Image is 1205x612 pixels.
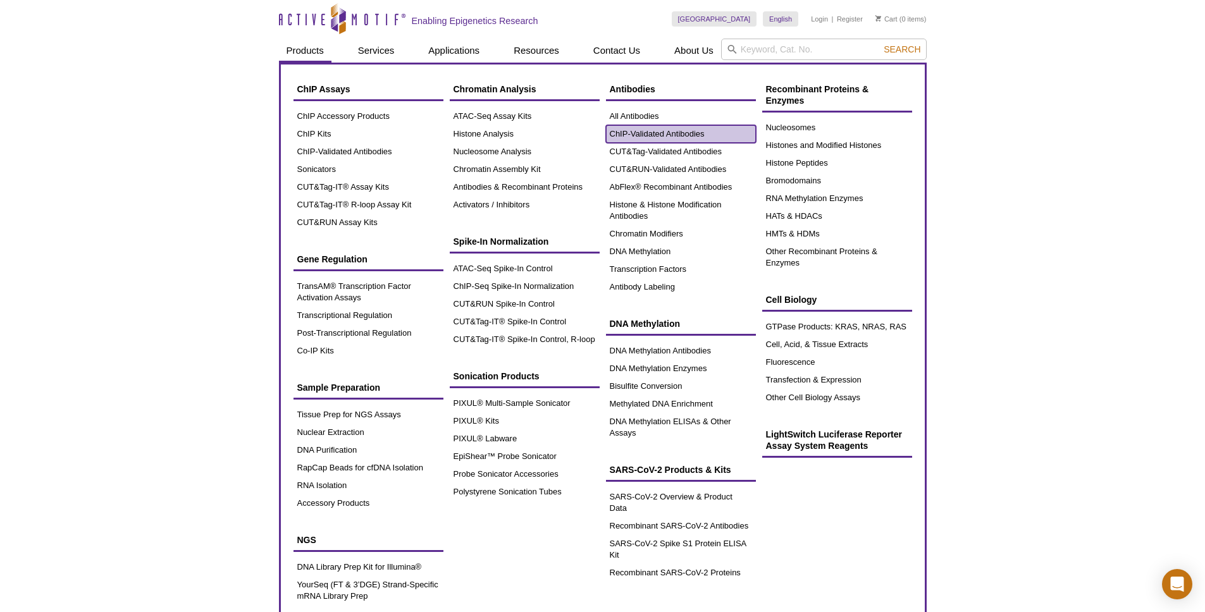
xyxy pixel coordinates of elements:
[762,225,912,243] a: HMTs & HDMs
[672,11,757,27] a: [GEOGRAPHIC_DATA]
[450,364,600,388] a: Sonication Products
[606,360,756,377] a: DNA Methylation Enzymes
[762,353,912,371] a: Fluorescence
[294,307,443,324] a: Transcriptional Regulation
[762,119,912,137] a: Nucleosomes
[450,412,600,430] a: PIXUL® Kits
[606,458,756,482] a: SARS-CoV-2 Products & Kits
[450,143,600,161] a: Nucleosome Analysis
[766,84,869,106] span: Recombinant Proteins & Enzymes
[450,448,600,465] a: EpiShear™ Probe Sonicator
[763,11,798,27] a: English
[294,558,443,576] a: DNA Library Prep Kit for Illumina®
[762,243,912,272] a: Other Recombinant Proteins & Enzymes
[450,196,600,214] a: Activators / Inhibitors
[875,15,898,23] a: Cart
[762,154,912,172] a: Histone Peptides
[294,441,443,459] a: DNA Purification
[811,15,828,23] a: Login
[606,125,756,143] a: ChIP-Validated Antibodies
[606,107,756,125] a: All Antibodies
[294,376,443,400] a: Sample Preparation
[297,382,381,393] span: Sample Preparation
[875,11,927,27] li: (0 items)
[450,161,600,178] a: Chromatin Assembly Kit
[450,229,600,254] a: Spike-In Normalization
[279,39,331,63] a: Products
[297,254,368,264] span: Gene Regulation
[450,313,600,331] a: CUT&Tag-IT® Spike-In Control
[606,278,756,296] a: Antibody Labeling
[762,336,912,353] a: Cell, Acid, & Tissue Extracts
[450,77,600,101] a: Chromatin Analysis
[450,260,600,278] a: ATAC-Seq Spike-In Control
[762,77,912,113] a: Recombinant Proteins & Enzymes
[294,196,443,214] a: CUT&Tag-IT® R-loop Assay Kit
[294,459,443,477] a: RapCap Beads for cfDNA Isolation
[297,84,350,94] span: ChIP Assays
[450,483,600,501] a: Polystyrene Sonication Tubes
[762,389,912,407] a: Other Cell Biology Assays
[294,406,443,424] a: Tissue Prep for NGS Assays
[450,395,600,412] a: PIXUL® Multi-Sample Sonicator
[294,143,443,161] a: ChIP-Validated Antibodies
[606,225,756,243] a: Chromatin Modifiers
[606,517,756,535] a: Recombinant SARS-CoV-2 Antibodies
[450,465,600,483] a: Probe Sonicator Accessories
[606,260,756,278] a: Transcription Factors
[606,535,756,564] a: SARS-CoV-2 Spike S1 Protein ELISA Kit
[610,84,655,94] span: Antibodies
[294,107,443,125] a: ChIP Accessory Products
[294,424,443,441] a: Nuclear Extraction
[610,465,731,475] span: SARS-CoV-2 Products & Kits
[294,576,443,605] a: YourSeq (FT & 3’DGE) Strand-Specific mRNA Library Prep
[880,44,924,55] button: Search
[762,422,912,458] a: LightSwitch Luciferase Reporter Assay System Reagents
[294,125,443,143] a: ChIP Kits
[606,77,756,101] a: Antibodies
[766,295,817,305] span: Cell Biology
[606,196,756,225] a: Histone & Histone Modification Antibodies
[721,39,927,60] input: Keyword, Cat. No.
[450,125,600,143] a: Histone Analysis
[350,39,402,63] a: Services
[294,494,443,512] a: Accessory Products
[450,107,600,125] a: ATAC-Seq Assay Kits
[294,77,443,101] a: ChIP Assays
[667,39,721,63] a: About Us
[606,377,756,395] a: Bisulfite Conversion
[586,39,648,63] a: Contact Us
[297,535,316,545] span: NGS
[606,488,756,517] a: SARS-CoV-2 Overview & Product Data
[837,15,863,23] a: Register
[294,214,443,231] a: CUT&RUN Assay Kits
[875,15,881,21] img: Your Cart
[294,178,443,196] a: CUT&Tag-IT® Assay Kits
[606,243,756,260] a: DNA Methylation
[294,477,443,494] a: RNA Isolation
[454,84,536,94] span: Chromatin Analysis
[606,564,756,582] a: Recombinant SARS-CoV-2 Proteins
[421,39,487,63] a: Applications
[762,318,912,336] a: GTPase Products: KRAS, NRAS, RAS
[762,207,912,225] a: HATs & HDACs
[762,137,912,154] a: Histones and Modified Histones
[450,430,600,448] a: PIXUL® Labware
[762,371,912,389] a: Transfection & Expression
[606,312,756,336] a: DNA Methylation
[454,236,549,247] span: Spike-In Normalization
[606,413,756,442] a: DNA Methylation ELISAs & Other Assays
[610,319,680,329] span: DNA Methylation
[606,143,756,161] a: CUT&Tag-Validated Antibodies
[294,161,443,178] a: Sonicators
[884,44,920,54] span: Search
[832,11,834,27] li: |
[766,429,902,451] span: LightSwitch Luciferase Reporter Assay System Reagents
[294,528,443,552] a: NGS
[294,247,443,271] a: Gene Regulation
[454,371,540,381] span: Sonication Products
[762,288,912,312] a: Cell Biology
[450,278,600,295] a: ChIP-Seq Spike-In Normalization
[606,161,756,178] a: CUT&RUN-Validated Antibodies
[412,15,538,27] h2: Enabling Epigenetics Research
